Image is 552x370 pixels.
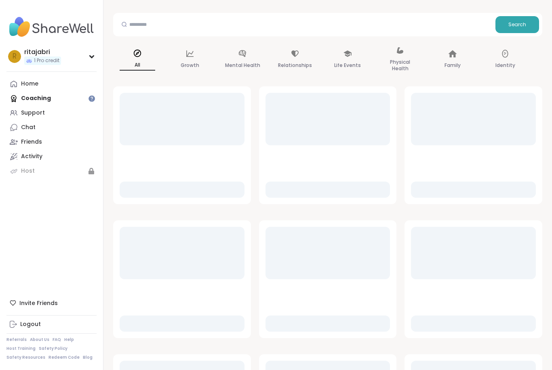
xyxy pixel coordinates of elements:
[13,51,17,62] span: r
[24,48,61,56] div: ritajabri
[225,61,260,70] p: Mental Health
[6,346,36,351] a: Host Training
[6,149,97,164] a: Activity
[21,109,45,117] div: Support
[495,61,515,70] p: Identity
[6,355,45,360] a: Safety Resources
[6,106,97,120] a: Support
[495,16,539,33] button: Search
[6,13,97,41] img: ShareWell Nav Logo
[21,153,42,161] div: Activity
[6,120,97,135] a: Chat
[334,61,361,70] p: Life Events
[6,337,27,343] a: Referrals
[34,57,59,64] span: 1 Pro credit
[21,123,36,132] div: Chat
[20,320,41,328] div: Logout
[6,77,97,91] a: Home
[64,337,74,343] a: Help
[120,60,155,71] p: All
[48,355,80,360] a: Redeem Code
[21,80,38,88] div: Home
[445,61,461,70] p: Family
[6,135,97,149] a: Friends
[88,95,95,102] iframe: Spotlight
[278,61,312,70] p: Relationships
[30,337,49,343] a: About Us
[6,317,97,332] a: Logout
[21,138,42,146] div: Friends
[382,57,418,73] p: Physical Health
[53,337,61,343] a: FAQ
[39,346,67,351] a: Safety Policy
[181,61,199,70] p: Growth
[6,164,97,178] a: Host
[6,296,97,310] div: Invite Friends
[21,167,35,175] div: Host
[508,21,526,28] span: Search
[83,355,93,360] a: Blog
